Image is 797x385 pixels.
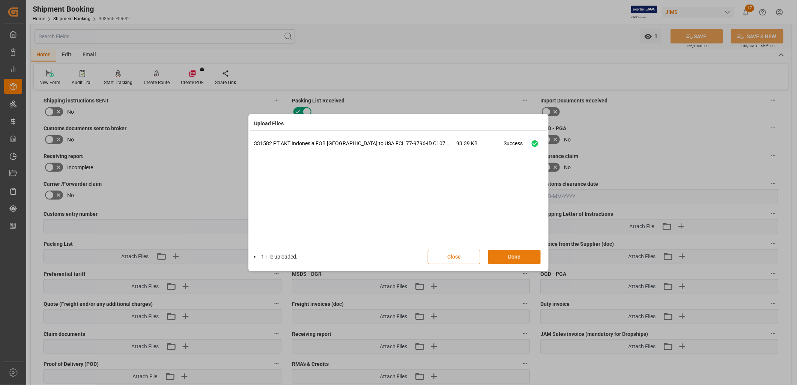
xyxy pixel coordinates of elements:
li: 1 File uploaded. [254,253,298,261]
button: Done [488,250,541,264]
span: 93.39 KB [456,140,504,153]
button: Close [428,250,480,264]
p: 331582 PT AKT Indonesia FOB [GEOGRAPHIC_DATA] to USA FCL 77-9796-ID C1077.docx [254,140,456,147]
div: Success [504,140,523,153]
h4: Upload Files [254,120,284,128]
